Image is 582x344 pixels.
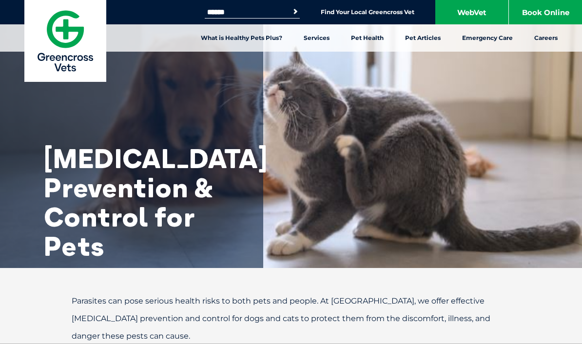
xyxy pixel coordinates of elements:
a: Services [293,24,340,52]
a: Emergency Care [451,24,524,52]
a: Careers [524,24,568,52]
a: Find Your Local Greencross Vet [321,8,414,16]
a: What is Healthy Pets Plus? [190,24,293,52]
a: Pet Articles [394,24,451,52]
span: Parasites can pose serious health risks to both pets and people. At [GEOGRAPHIC_DATA], we offer e... [72,296,490,341]
h1: [MEDICAL_DATA] Prevention & Control for Pets [44,144,239,261]
a: Pet Health [340,24,394,52]
button: Search [291,7,300,17]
